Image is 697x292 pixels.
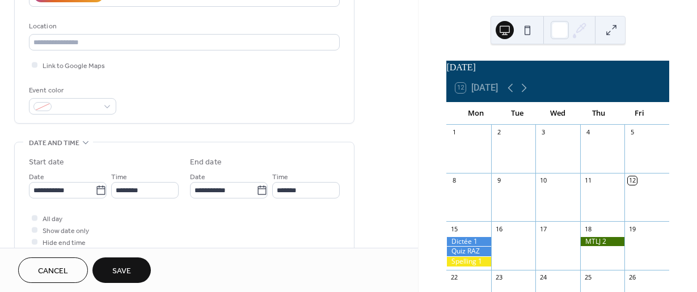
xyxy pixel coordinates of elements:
div: 15 [450,225,458,233]
span: Time [111,171,127,183]
span: Save [112,265,131,277]
div: Location [29,20,337,32]
div: 4 [584,128,592,137]
div: 25 [584,273,592,282]
div: 12 [628,176,636,185]
span: Hide end time [43,237,86,249]
div: Wed [538,102,578,125]
div: MTLJ 2 [580,237,625,247]
div: 16 [495,225,503,233]
div: Event color [29,84,114,96]
span: Link to Google Maps [43,60,105,72]
div: 1 [450,128,458,137]
div: 22 [450,273,458,282]
button: Save [92,257,151,283]
button: Cancel [18,257,88,283]
span: Show date only [43,225,89,237]
div: 24 [539,273,547,282]
div: Spelling 1 [446,257,491,266]
div: 9 [495,176,503,185]
span: Date [29,171,44,183]
span: Time [272,171,288,183]
span: Cancel [38,265,68,277]
div: 10 [539,176,547,185]
div: 2 [495,128,503,137]
div: 8 [450,176,458,185]
div: Thu [578,102,619,125]
div: Mon [455,102,496,125]
div: 18 [584,225,592,233]
div: Tue [497,102,538,125]
span: All day [43,213,62,225]
span: Date and time [29,137,79,149]
div: 26 [628,273,636,282]
span: Date [190,171,205,183]
div: 17 [539,225,547,233]
div: Dictée 1 [446,237,491,247]
div: 23 [495,273,503,282]
div: [DATE] [446,61,669,74]
div: Quiz RAZ [446,247,491,256]
div: Fri [619,102,660,125]
div: 5 [628,128,636,137]
div: Start date [29,156,64,168]
div: 19 [628,225,636,233]
div: End date [190,156,222,168]
div: 11 [584,176,592,185]
div: 3 [539,128,547,137]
